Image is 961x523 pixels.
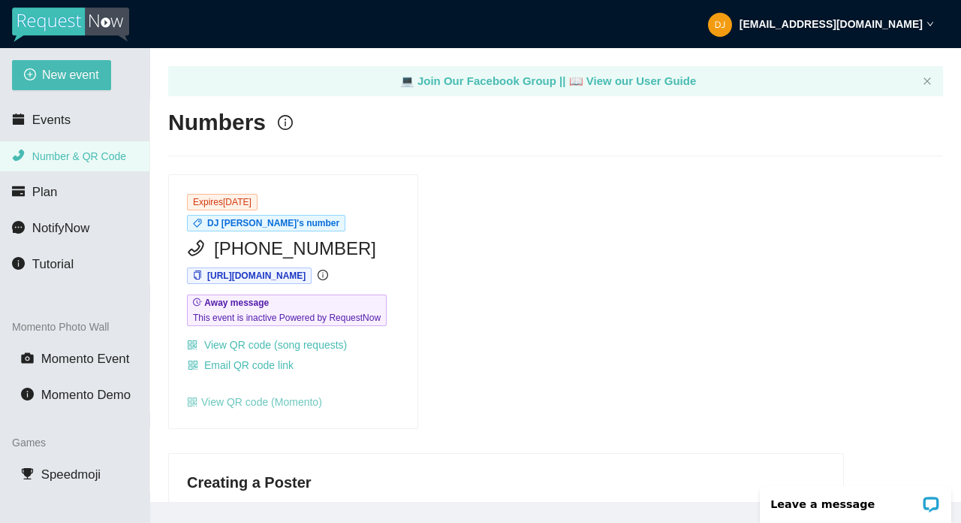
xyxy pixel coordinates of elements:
[41,467,101,482] span: Speedmoji
[193,310,381,325] span: This event is inactive Powered by RequestNow
[12,221,25,234] span: message
[32,185,58,199] span: Plan
[708,13,732,37] img: 07a980b196d53136a865a6aead0d9cc8
[400,74,414,87] span: laptop
[41,352,130,366] span: Momento Event
[32,113,71,127] span: Events
[12,185,25,198] span: credit-card
[214,234,376,263] span: [PHONE_NUMBER]
[207,271,306,281] span: [URL][DOMAIN_NAME]
[21,388,34,401] span: info-circle
[926,20,934,28] span: down
[204,298,269,308] b: Away message
[32,150,126,162] span: Number & QR Code
[187,397,197,407] span: qrcode
[187,353,294,377] button: qrcodeEmail QR code link
[207,218,339,228] span: DJ [PERSON_NAME]'s number
[32,257,74,271] span: Tutorial
[400,74,569,87] a: laptop Join Our Facebook Group ||
[21,352,34,364] span: camera
[188,360,198,372] span: qrcode
[12,113,25,125] span: calendar
[21,467,34,480] span: trophy
[12,257,25,270] span: info-circle
[187,396,322,408] a: qrcodeView QR code (Momento)
[12,60,111,90] button: plus-circleNew event
[187,472,825,493] h4: Creating a Poster
[187,339,347,351] a: qrcode View QR code (song requests)
[204,357,294,373] span: Email QR code link
[187,239,205,257] span: phone
[278,115,293,130] span: info-circle
[193,219,202,228] span: tag
[41,388,131,402] span: Momento Demo
[193,271,202,280] span: copy
[24,68,36,83] span: plus-circle
[750,476,961,523] iframe: LiveChat chat widget
[187,500,825,517] p: You can make your own using the QR code code above. We also have a available and other
[42,65,99,84] span: New event
[12,149,25,162] span: phone
[923,77,932,86] button: close
[32,221,89,235] span: NotifyNow
[740,18,923,30] strong: [EMAIL_ADDRESS][DOMAIN_NAME]
[318,270,328,280] span: info-circle
[187,194,258,210] span: Expires [DATE]
[168,107,266,138] h2: Numbers
[569,74,583,87] span: laptop
[193,298,202,307] span: field-time
[569,74,697,87] a: laptop View our User Guide
[187,340,197,350] span: qrcode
